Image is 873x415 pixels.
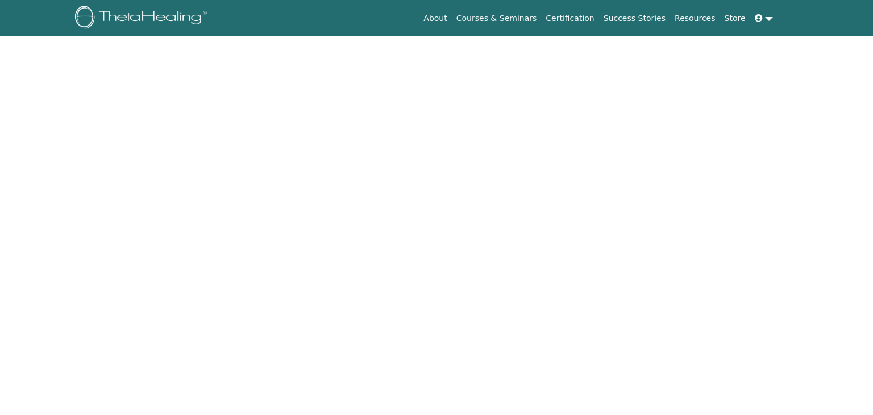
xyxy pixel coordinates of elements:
a: Success Stories [599,8,670,29]
a: Resources [670,8,720,29]
a: Courses & Seminars [452,8,542,29]
a: About [419,8,451,29]
img: logo.png [75,6,211,31]
a: Certification [541,8,598,29]
a: Store [720,8,750,29]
